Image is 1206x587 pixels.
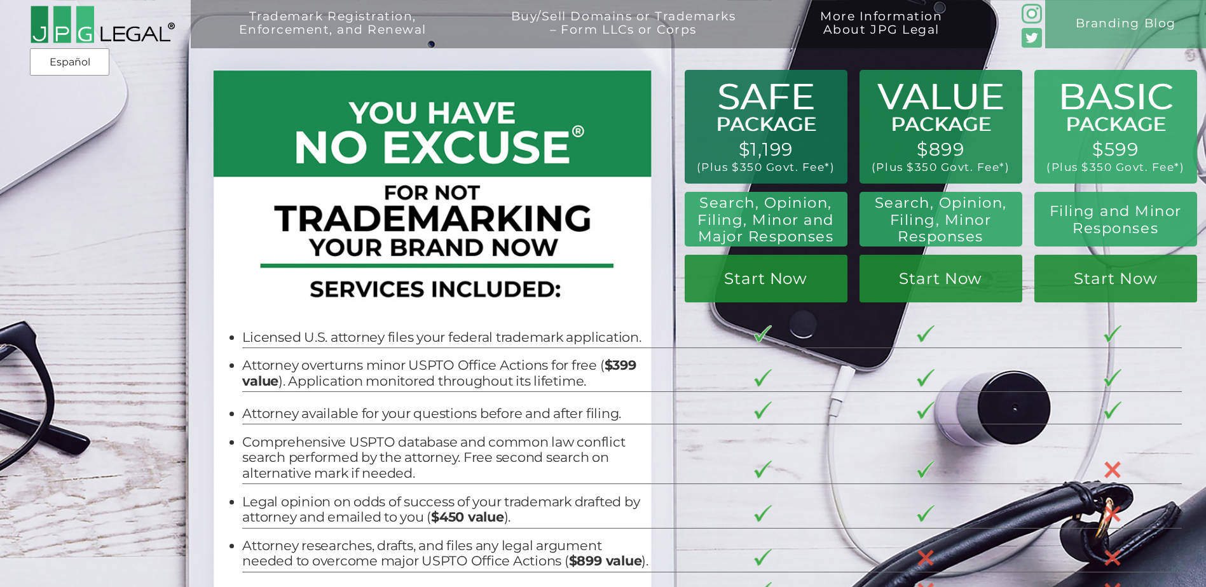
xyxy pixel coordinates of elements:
a: Trademark Registration,Enforcement, and Renewal [203,10,463,58]
b: $399 value [242,357,636,389]
img: checkmark-border-3.png [754,549,772,567]
b: $899 value [569,553,642,569]
li: Attorney overturns minor USPTO Office Actions for free ( ). Application monitored throughout its ... [242,358,648,389]
img: checkmark-border-3.png [754,325,772,343]
h2: Filing and Minor Responses [1044,203,1188,236]
li: Attorney available for your questions before and after filing. [242,406,648,422]
img: X-30-3.png [1104,549,1121,567]
li: Comprehensive USPTO database and common law conflict search performed by the attorney. Free secon... [242,435,648,482]
img: checkmark-border-3.png [1104,369,1121,387]
li: Attorney researches, drafts, and files any legal argument needed to overcome major USPTO Office A... [242,538,648,569]
a: More InformationAbout JPG Legal [784,10,978,58]
a: Español [34,51,106,74]
img: 2016-logo-black-letters-3-r.png [30,5,175,44]
img: glyph-logo_May2016-green3-90.png [1022,4,1042,24]
a: Buy/Sell Domains or Trademarks– Form LLCs or Corps [475,10,772,58]
img: X-30-3.png [1104,505,1121,523]
img: checkmark-border-3.png [917,369,935,387]
li: Legal opinion on odds of success of your trademark drafted by attorney and emailed to you ( ). [242,494,648,525]
h2: Search, Opinion, Filing, Minor and Major Responses [692,194,840,245]
img: checkmark-border-3.png [754,401,772,419]
img: X-30-3.png [1104,461,1121,478]
img: checkmark-border-3.png [754,505,772,523]
img: checkmark-border-3.png [917,505,935,523]
img: checkmark-border-3.png [1104,325,1121,343]
li: Licensed U.S. attorney files your federal trademark application. [242,330,648,346]
img: checkmark-border-3.png [1104,401,1121,419]
img: checkmark-border-3.png [917,461,935,478]
b: $450 value [431,509,504,525]
img: checkmark-border-3.png [754,369,772,387]
img: checkmark-border-3.png [917,401,935,419]
img: checkmark-border-3.png [917,325,935,343]
img: X-30-3.png [917,549,935,567]
a: Start Now [685,255,847,302]
img: checkmark-border-3.png [754,461,772,478]
a: Start Now [860,255,1022,302]
a: Start Now [1034,255,1197,302]
h2: Search, Opinion, Filing, Minor Responses [869,194,1013,245]
img: Twitter_Social_Icon_Rounded_Square_Color-mid-green3-90.png [1022,28,1042,48]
